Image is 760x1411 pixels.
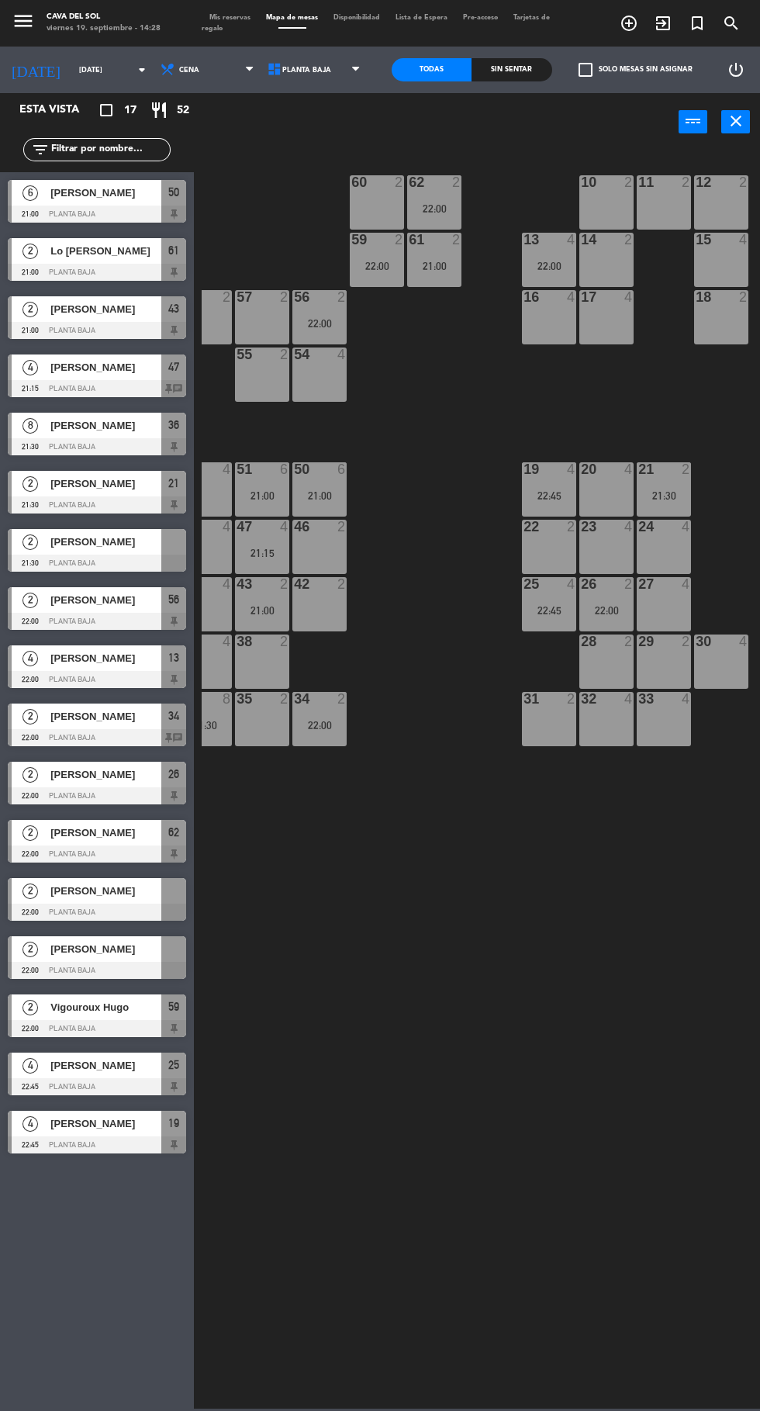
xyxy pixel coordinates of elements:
span: 47 [168,358,179,376]
i: restaurant [150,101,168,119]
div: 21:00 [407,261,461,271]
div: 4 [624,462,634,476]
label: Solo mesas sin asignar [579,63,693,77]
span: 19 [168,1114,179,1133]
div: 2 [682,635,691,648]
span: [PERSON_NAME] [50,708,161,725]
div: Cava del Sol [47,12,161,23]
div: 4 [567,233,576,247]
div: 2 [280,635,289,648]
div: 20 [581,462,582,476]
span: 13 [168,648,179,667]
div: 59 [351,233,352,247]
span: Cena [179,66,199,74]
div: 27 [638,577,639,591]
i: turned_in_not [688,14,706,33]
span: Mapa de mesas [258,14,326,21]
div: 22:00 [579,605,634,616]
div: 31 [523,692,524,706]
span: 2 [22,709,38,725]
span: 52 [177,102,189,119]
div: 6 [280,462,289,476]
div: 2 [395,233,404,247]
div: 4 [223,520,232,534]
div: 2 [739,290,748,304]
span: 62 [168,823,179,842]
div: 2 [223,290,232,304]
div: 22:00 [522,261,576,271]
span: 56 [168,590,179,609]
div: 54 [294,348,295,361]
div: 4 [280,520,289,534]
div: 4 [682,692,691,706]
span: 25 [168,1056,179,1074]
span: Lista de Espera [388,14,455,21]
div: 4 [682,577,691,591]
i: exit_to_app [654,14,672,33]
span: 34 [168,707,179,725]
div: 2 [280,348,289,361]
span: [PERSON_NAME] [50,883,161,899]
span: Pre-acceso [455,14,506,21]
span: 2 [22,767,38,783]
span: 36 [168,416,179,434]
span: 2 [22,534,38,550]
span: 43 [168,299,179,318]
div: 14 [581,233,582,247]
div: 21 [638,462,639,476]
div: 10 [581,175,582,189]
div: 21:30 [637,490,691,501]
div: 22:00 [292,318,347,329]
span: 2 [22,244,38,259]
span: Planta Baja [282,66,331,74]
span: 2 [22,302,38,317]
span: [PERSON_NAME] [50,592,161,608]
button: menu [12,9,35,36]
div: 2 [337,692,347,706]
div: 2 [452,175,461,189]
div: 4 [567,290,576,304]
div: 4 [682,520,691,534]
div: 2 [337,577,347,591]
i: filter_list [31,140,50,159]
div: 21:00 [235,605,289,616]
span: Mis reservas [202,14,258,21]
div: 4 [624,290,634,304]
div: 60 [351,175,352,189]
span: Vigouroux Hugo [50,999,161,1015]
div: 6 [337,462,347,476]
div: 23 [581,520,582,534]
div: 22:45 [522,490,576,501]
div: 17 [581,290,582,304]
div: 2 [624,635,634,648]
div: 4 [624,520,634,534]
i: power_input [684,112,703,130]
i: add_circle_outline [620,14,638,33]
div: 2 [280,290,289,304]
span: [PERSON_NAME] [50,359,161,375]
div: Todas [392,58,472,81]
div: 50 [294,462,295,476]
span: [PERSON_NAME] [50,185,161,201]
div: 25 [523,577,524,591]
div: 2 [337,520,347,534]
div: 2 [682,175,691,189]
div: 22:45 [522,605,576,616]
div: 16 [523,290,524,304]
div: 13 [523,233,524,247]
div: 4 [739,635,748,648]
div: Esta vista [8,101,112,119]
div: 2 [624,233,634,247]
span: check_box_outline_blank [579,63,592,77]
span: 2 [22,884,38,899]
span: 2 [22,942,38,957]
span: 8 [22,418,38,434]
div: 46 [294,520,295,534]
div: 21:00 [292,490,347,501]
span: [PERSON_NAME] [50,825,161,841]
